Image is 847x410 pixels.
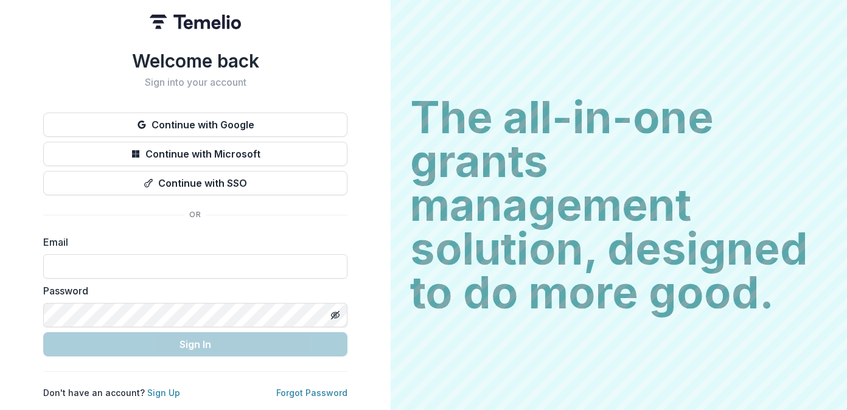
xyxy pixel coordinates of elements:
[276,387,347,398] a: Forgot Password
[43,332,347,356] button: Sign In
[43,235,340,249] label: Email
[43,142,347,166] button: Continue with Microsoft
[147,387,180,398] a: Sign Up
[43,113,347,137] button: Continue with Google
[43,171,347,195] button: Continue with SSO
[43,386,180,399] p: Don't have an account?
[43,283,340,298] label: Password
[326,305,345,325] button: Toggle password visibility
[43,77,347,88] h2: Sign into your account
[150,15,241,29] img: Temelio
[43,50,347,72] h1: Welcome back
